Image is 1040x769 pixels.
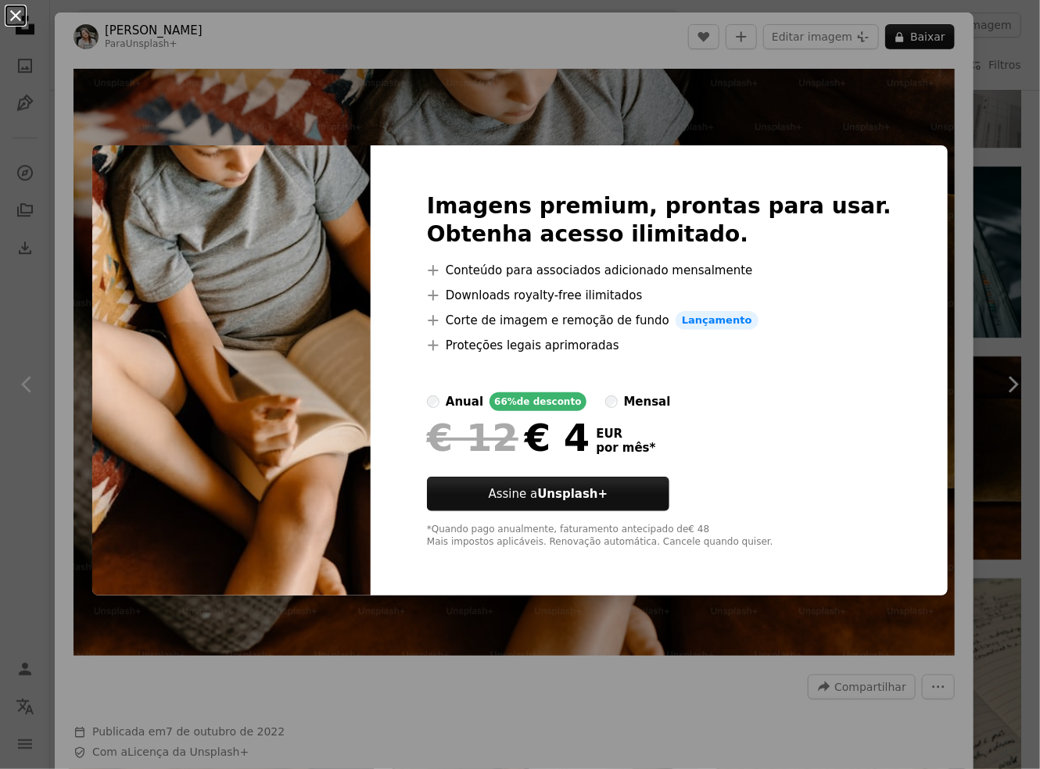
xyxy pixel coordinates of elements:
li: Corte de imagem e remoção de fundo [427,311,891,330]
li: Downloads royalty-free ilimitados [427,286,891,305]
strong: Unsplash+ [537,487,608,501]
input: mensal [605,395,618,408]
div: mensal [624,392,671,411]
span: € 12 [427,417,518,458]
div: anual [446,392,483,411]
button: Assine aUnsplash+ [427,477,669,511]
img: premium_photo-1664106242811-87117012a09c [92,145,371,596]
div: € 4 [427,417,590,458]
li: Conteúdo para associados adicionado mensalmente [427,261,891,280]
li: Proteções legais aprimoradas [427,336,891,355]
input: anual66%de desconto [427,395,439,408]
div: 66% de desconto [490,392,586,411]
h2: Imagens premium, prontas para usar. Obtenha acesso ilimitado. [427,192,891,249]
span: EUR [596,427,655,441]
span: por mês * [596,441,655,455]
div: *Quando pago anualmente, faturamento antecipado de € 48 Mais impostos aplicáveis. Renovação autom... [427,524,891,549]
span: Lançamento [676,311,758,330]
